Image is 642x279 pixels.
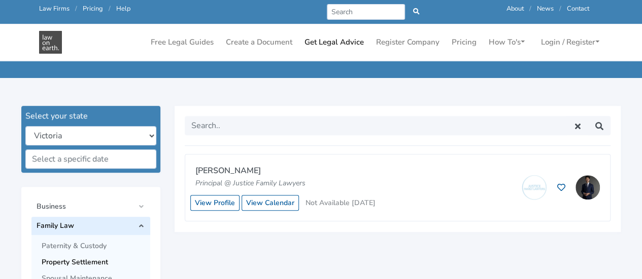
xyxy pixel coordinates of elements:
[31,197,150,216] a: Business
[39,31,62,54] img: Property Settlement Get Legal Advice in
[327,4,406,20] input: Search
[485,32,529,52] a: How To's
[576,175,600,200] img: Hayder Shkara
[25,110,156,122] div: Select your state
[39,4,70,13] a: Law Firms
[522,175,548,200] img: Justice Family Lawyers
[109,4,111,13] span: /
[506,4,524,13] a: About
[537,4,554,13] a: News
[31,217,150,235] a: Family Law
[567,4,589,13] a: Contact
[37,222,134,230] span: Family Law
[242,195,299,211] a: View Calendar
[42,242,145,250] span: Paternity & Custody
[301,195,380,211] button: Not Available [DATE]
[448,32,481,52] a: Pricing
[222,32,296,52] a: Create a Document
[537,32,603,52] a: Login / Register
[42,254,150,270] a: Property Settlement
[195,178,373,189] p: Principal @ Justice Family Lawyers
[190,195,240,211] a: View Profile
[116,4,130,13] a: Help
[147,32,218,52] a: Free Legal Guides
[529,4,531,13] span: /
[372,32,444,52] a: Register Company
[42,238,150,254] a: Paternity & Custody
[75,4,77,13] span: /
[83,4,103,13] a: Pricing
[185,116,567,135] input: Search..
[559,4,561,13] span: /
[300,32,368,52] a: Get Legal Advice
[37,203,134,211] span: Business
[195,165,373,178] p: [PERSON_NAME]
[25,149,156,169] input: Select a specific date
[42,258,145,266] span: Property Settlement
